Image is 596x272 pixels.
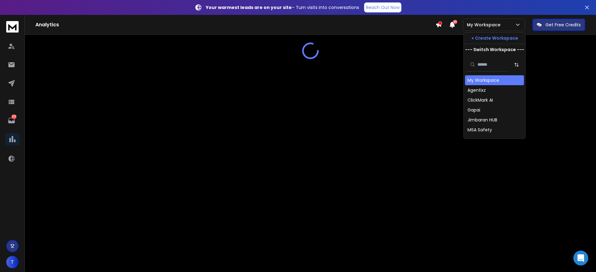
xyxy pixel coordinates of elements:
p: My Workspace [467,22,503,28]
div: Jimbaran HUB [467,117,497,123]
p: – Turn visits into conversations [206,4,359,11]
p: 332 [11,114,16,119]
p: Get Free Credits [545,22,581,28]
strong: Your warmest leads are on your site [206,4,292,11]
button: T [6,256,19,268]
div: MSA Safety [467,127,492,133]
button: Sort by Sort A-Z [510,59,523,71]
button: Get Free Credits [532,19,585,31]
div: Agentixz [467,87,486,93]
p: --- Switch Workspace --- [465,46,524,53]
p: Reach Out Now [366,4,400,11]
a: 332 [5,114,18,127]
button: + Create Workspace [464,33,525,44]
div: ClickMark AI [467,97,493,103]
div: My Workspace [467,77,499,83]
div: Open Intercom Messenger [573,251,588,265]
div: Natadesa [467,137,488,143]
span: 50 [453,20,457,24]
img: logo [6,21,19,33]
p: + Create Workspace [471,35,518,41]
a: Reach Out Now [364,2,401,12]
div: Gapai [467,107,480,113]
h1: Analytics [35,21,436,29]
